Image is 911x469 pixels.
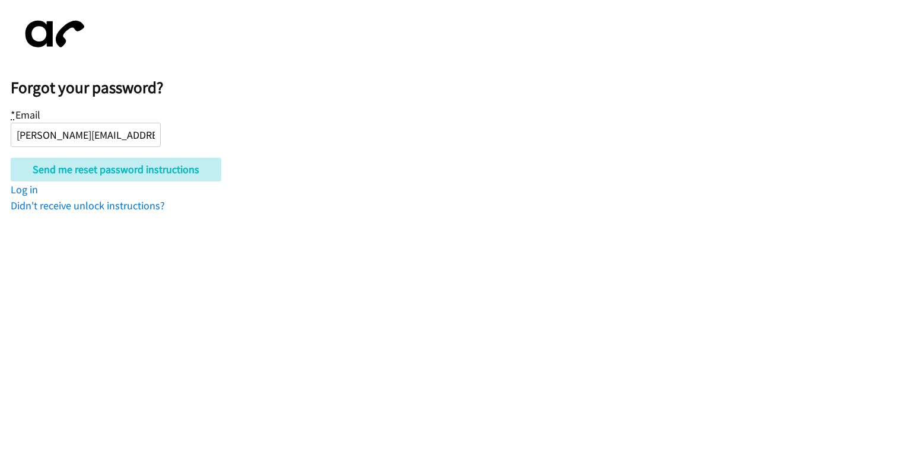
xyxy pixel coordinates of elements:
[11,11,94,58] img: aphone-8a226864a2ddd6a5e75d1ebefc011f4aa8f32683c2d82f3fb0802fe031f96514.svg
[11,199,165,212] a: Didn't receive unlock instructions?
[11,183,38,196] a: Log in
[11,78,911,98] h2: Forgot your password?
[11,108,40,122] label: Email
[11,158,221,181] input: Send me reset password instructions
[11,108,15,122] abbr: required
